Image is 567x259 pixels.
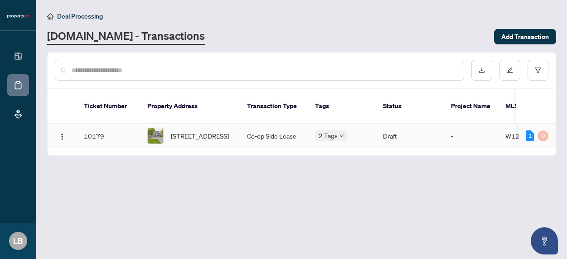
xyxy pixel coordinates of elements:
button: Logo [55,129,69,143]
div: 1 [526,130,534,141]
th: MLS # [498,89,552,124]
th: Project Name [444,89,498,124]
span: W12339697 [505,132,544,140]
div: 0 [538,130,548,141]
button: Add Transaction [494,29,556,44]
td: 10179 [77,124,140,148]
th: Property Address [140,89,240,124]
button: filter [528,60,548,81]
img: Logo [58,133,66,140]
span: download [479,67,485,73]
th: Ticket Number [77,89,140,124]
button: edit [499,60,520,81]
span: home [47,13,53,19]
span: filter [535,67,541,73]
td: - [444,124,498,148]
img: thumbnail-img [148,128,163,144]
span: LB [13,235,23,247]
span: 2 Tags [319,130,338,141]
button: Open asap [531,227,558,254]
button: download [471,60,492,81]
th: Transaction Type [240,89,308,124]
td: Co-op Side Lease [240,124,308,148]
span: edit [507,67,513,73]
th: Status [376,89,444,124]
span: Deal Processing [57,12,103,20]
th: Tags [308,89,376,124]
a: [DOMAIN_NAME] - Transactions [47,29,205,45]
img: logo [7,14,29,19]
td: Draft [376,124,444,148]
span: Add Transaction [501,29,549,44]
span: [STREET_ADDRESS] [171,131,229,141]
span: down [339,134,344,138]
